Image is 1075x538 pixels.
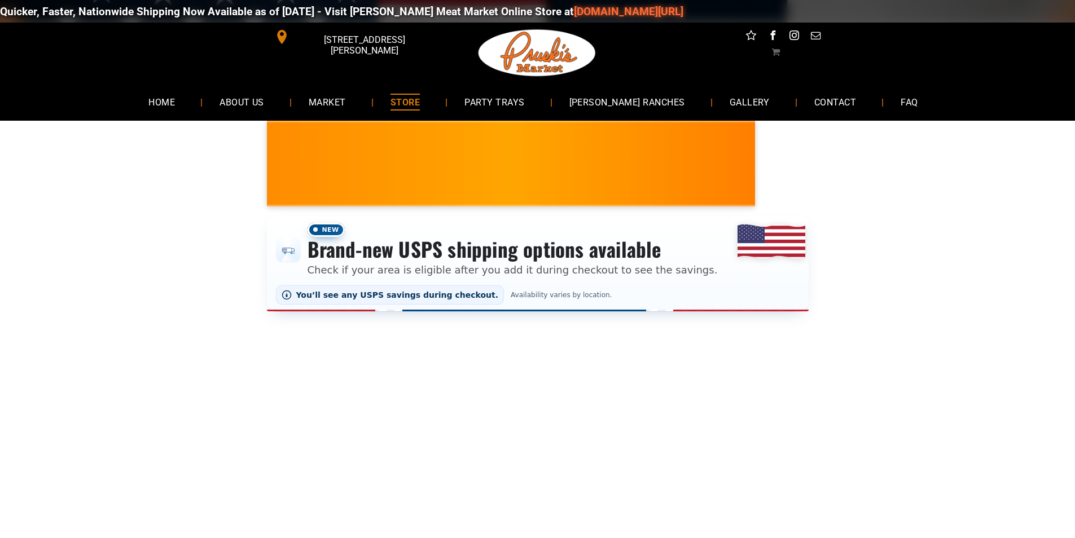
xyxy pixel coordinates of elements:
[808,28,823,46] a: email
[308,223,345,237] span: New
[476,23,598,83] img: Pruski-s+Market+HQ+Logo2-1920w.png
[131,87,192,117] a: HOME
[552,87,702,117] a: [PERSON_NAME] RANCHES
[884,87,934,117] a: FAQ
[568,5,677,18] a: [DOMAIN_NAME][URL]
[203,87,281,117] a: ABOUT US
[747,171,968,189] span: [PERSON_NAME] MARKET
[744,28,758,46] a: Social network
[797,87,873,117] a: CONTACT
[447,87,541,117] a: PARTY TRAYS
[267,215,809,311] div: Shipping options announcement
[267,28,440,46] a: [STREET_ADDRESS][PERSON_NAME]
[291,29,437,61] span: [STREET_ADDRESS][PERSON_NAME]
[374,87,437,117] a: STORE
[713,87,787,117] a: GALLERY
[765,28,780,46] a: facebook
[296,290,499,299] span: You’ll see any USPS savings during checkout.
[308,262,718,277] p: Check if your area is eligible after you add it during checkout to see the savings.
[508,291,614,299] span: Availability varies by location.
[292,87,363,117] a: MARKET
[787,28,801,46] a: instagram
[308,237,718,262] h3: Brand-new USPS shipping options available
